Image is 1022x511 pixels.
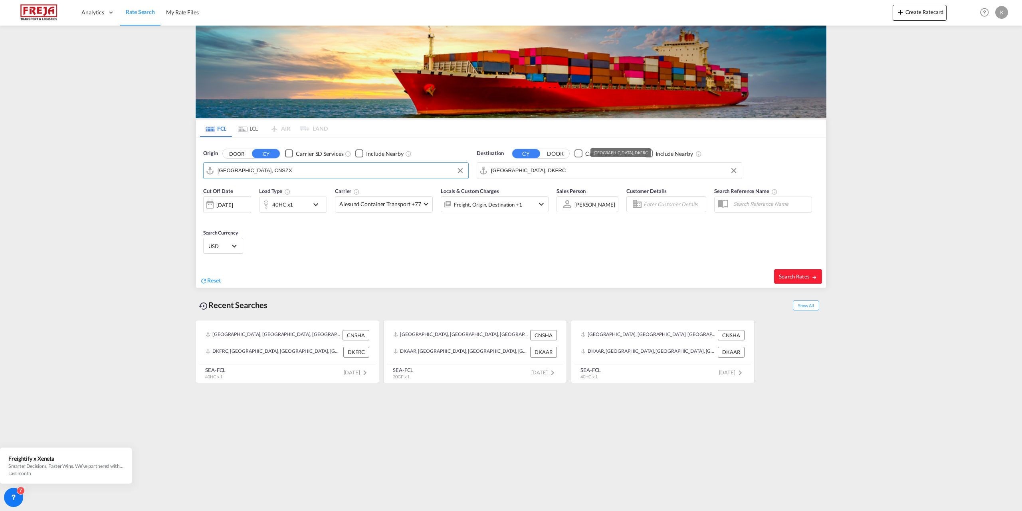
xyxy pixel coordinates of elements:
span: Sales Person [557,188,586,194]
span: Alesund Container Transport +77 [339,200,421,208]
span: Show All [793,300,819,310]
img: LCL+%26+FCL+BACKGROUND.png [196,26,826,118]
div: DKAAR, Aarhus, Denmark, Northern Europe, Europe [393,347,528,357]
input: Search by Port [218,165,464,177]
span: Cut Off Date [203,188,233,194]
div: DKAAR [718,347,745,357]
md-icon: The selected Trucker/Carrierwill be displayed in the rate results If the rates are from another f... [353,189,360,195]
md-icon: icon-arrow-right [812,274,817,280]
md-icon: Your search will be saved by the below given name [771,189,778,195]
md-icon: Unchecked: Ignores neighbouring ports when fetching rates.Checked : Includes neighbouring ports w... [695,151,702,157]
div: CNSHA [718,330,745,340]
span: Search Rates [779,273,817,280]
img: 586607c025bf11f083711d99603023e7.png [12,4,66,22]
span: Help [978,6,991,19]
button: Clear Input [728,165,740,177]
div: [DATE] [203,196,251,213]
iframe: Chat [6,469,34,499]
md-checkbox: Checkbox No Ink [574,149,633,158]
div: CNSHA [343,330,369,340]
div: K [995,6,1008,19]
recent-search-card: [GEOGRAPHIC_DATA], [GEOGRAPHIC_DATA], [GEOGRAPHIC_DATA], [GEOGRAPHIC_DATA] & [GEOGRAPHIC_DATA], [... [383,320,567,383]
div: CNSHA, Shanghai, China, Greater China & Far East Asia, Asia Pacific [206,330,341,340]
md-icon: icon-refresh [200,277,207,284]
div: 40HC x1 [272,199,293,210]
span: Origin [203,149,218,157]
button: icon-plus 400-fgCreate Ratecard [893,5,947,21]
md-icon: icon-chevron-down [311,200,325,209]
md-icon: Unchecked: Ignores neighbouring ports when fetching rates.Checked : Includes neighbouring ports w... [405,151,412,157]
md-icon: icon-plus 400-fg [896,7,905,17]
button: CY [512,149,540,158]
div: Include Nearby [656,150,693,158]
div: DKFRC, Fredericia, Denmark, Northern Europe, Europe [206,347,341,357]
span: Analytics [81,8,104,16]
span: Search Currency [203,230,238,236]
span: Destination [477,149,504,157]
span: [DATE] [344,369,370,376]
span: Rate Search [126,8,155,15]
span: Customer Details [626,188,667,194]
span: Search Reference Name [714,188,778,194]
md-icon: icon-chevron-right [548,368,557,378]
button: Search Ratesicon-arrow-right [774,269,822,284]
md-icon: icon-chevron-right [735,368,745,378]
md-tab-item: FCL [200,119,232,137]
div: DKAAR [530,347,557,357]
button: CY [252,149,280,158]
div: Help [978,6,995,20]
div: DKFRC [343,347,369,357]
md-checkbox: Checkbox No Ink [645,149,693,158]
input: Enter Customer Details [644,198,703,210]
md-checkbox: Checkbox No Ink [285,149,343,158]
span: Carrier [335,188,360,194]
div: Recent Searches [196,296,271,314]
md-icon: icon-chevron-down [537,199,546,209]
div: CNSHA, Shanghai, China, Greater China & Far East Asia, Asia Pacific [393,330,528,340]
div: Origin DOOR CY Checkbox No InkUnchecked: Search for CY (Container Yard) services for all selected... [196,137,826,288]
div: Carrier SD Services [296,150,343,158]
span: Load Type [259,188,291,194]
div: [DATE] [216,201,233,209]
div: Freight Origin Destination Factory Stuffingicon-chevron-down [441,196,549,212]
md-icon: Unchecked: Search for CY (Container Yard) services for all selected carriers.Checked : Search for... [345,151,351,157]
span: 40HC x 1 [205,374,222,379]
md-input-container: Shenzhen, CNSZX [204,163,468,179]
div: Include Nearby [366,150,404,158]
md-pagination-wrapper: Use the left and right arrow keys to navigate between tabs [200,119,328,137]
span: USD [208,243,231,250]
input: Search by Port [491,165,738,177]
md-icon: icon-backup-restore [199,301,208,311]
md-select: Select Currency: $ USDUnited States Dollar [208,240,239,252]
div: [GEOGRAPHIC_DATA], DKFRC [594,148,648,157]
span: [DATE] [719,369,745,376]
recent-search-card: [GEOGRAPHIC_DATA], [GEOGRAPHIC_DATA], [GEOGRAPHIC_DATA], [GEOGRAPHIC_DATA] & [GEOGRAPHIC_DATA], [... [196,320,379,383]
button: DOOR [541,149,569,158]
span: 40HC x 1 [580,374,598,379]
div: icon-refreshReset [200,276,221,285]
button: DOOR [223,149,251,158]
span: 20GP x 1 [393,374,410,379]
div: [PERSON_NAME] [574,201,615,208]
div: CNSHA [530,330,557,340]
input: Search Reference Name [729,198,812,210]
md-tab-item: LCL [232,119,264,137]
div: SEA-FCL [205,366,226,374]
md-icon: icon-chevron-right [360,368,370,378]
md-checkbox: Checkbox No Ink [355,149,404,158]
span: Reset [207,277,221,284]
div: Freight Origin Destination Factory Stuffing [454,199,522,210]
div: CNSHA, Shanghai, China, Greater China & Far East Asia, Asia Pacific [581,330,716,340]
recent-search-card: [GEOGRAPHIC_DATA], [GEOGRAPHIC_DATA], [GEOGRAPHIC_DATA], [GEOGRAPHIC_DATA] & [GEOGRAPHIC_DATA], [... [571,320,755,383]
md-input-container: Fredericia, DKFRC [477,163,742,179]
button: Clear Input [454,165,466,177]
span: [DATE] [531,369,557,376]
div: SEA-FCL [580,366,601,374]
span: My Rate Files [166,9,199,16]
md-datepicker: Select [203,212,209,223]
md-icon: icon-information-outline [284,189,291,195]
div: DKAAR, Aarhus, Denmark, Northern Europe, Europe [581,347,716,357]
div: SEA-FCL [393,366,413,374]
span: Locals & Custom Charges [441,188,499,194]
